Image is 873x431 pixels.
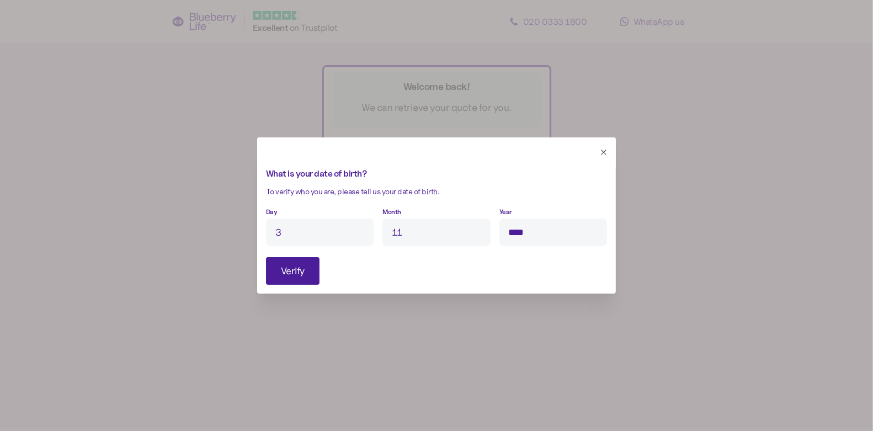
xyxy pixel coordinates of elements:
[499,207,512,217] label: Year
[266,167,607,181] div: What is your date of birth?
[266,207,278,217] label: Day
[281,258,305,284] span: Verify
[266,186,607,198] div: To verify who you are, please tell us your date of birth.
[266,257,320,285] button: Verify
[382,207,401,217] label: Month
